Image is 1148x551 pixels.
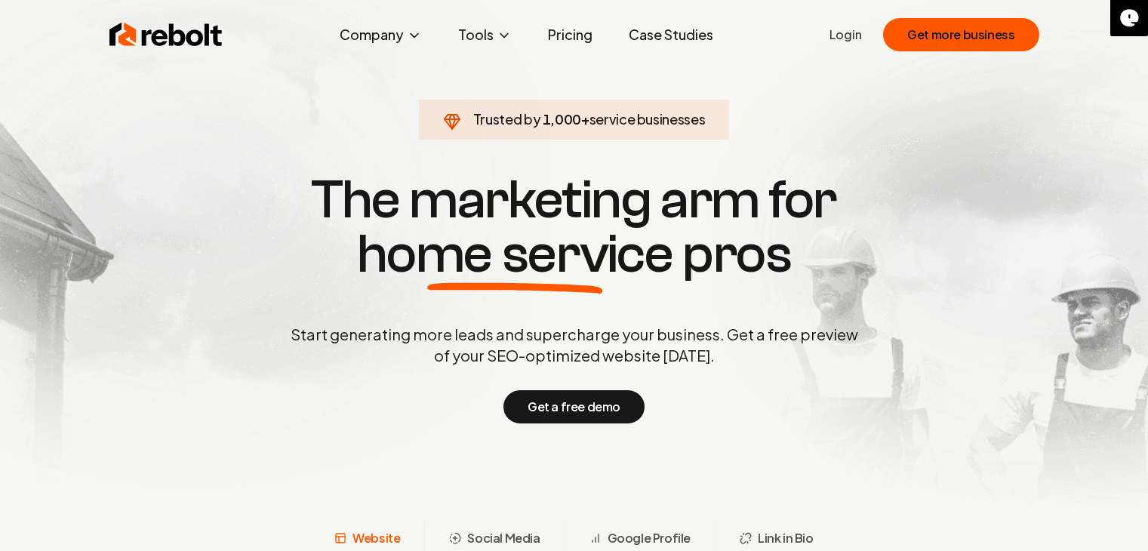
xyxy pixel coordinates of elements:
button: Get a free demo [503,390,645,423]
span: home service [357,227,673,282]
button: Tools [446,20,524,50]
button: Get more business [883,18,1039,51]
button: Company [328,20,434,50]
h1: The marketing arm for pros [212,173,937,282]
p: Start generating more leads and supercharge your business. Get a free preview of your SEO-optimiz... [288,324,861,366]
a: Case Studies [617,20,725,50]
span: Google Profile [608,529,691,547]
span: service businesses [589,110,706,128]
span: Link in Bio [758,529,814,547]
a: Login [829,26,862,44]
span: 1,000 [543,109,581,130]
span: Social Media [467,529,540,547]
span: + [581,110,589,128]
span: Website [352,529,400,547]
img: Rebolt Logo [109,20,223,50]
a: Pricing [536,20,605,50]
span: Trusted by [473,110,540,128]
